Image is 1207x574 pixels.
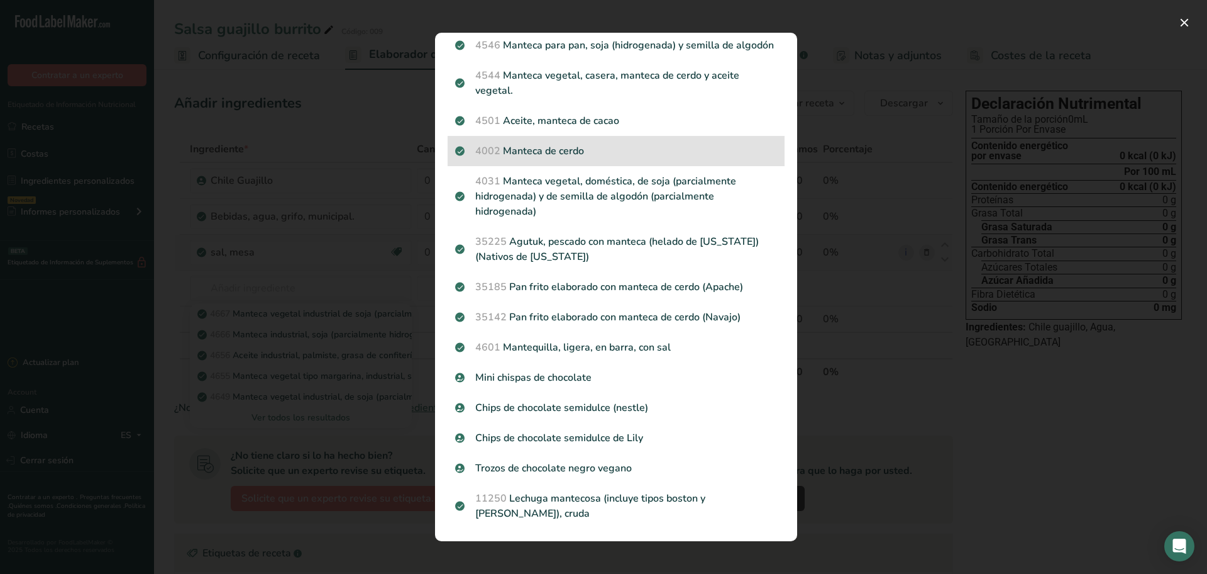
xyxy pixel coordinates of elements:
[475,280,507,294] span: 35185
[455,174,777,219] p: Manteca vegetal, doméstica, de soja (parcialmente hidrogenada) y de semilla de algodón (parcialme...
[475,69,500,82] span: 4544
[455,400,777,415] p: Chips de chocolate semidulce (nestle)
[475,340,500,354] span: 4601
[475,492,507,505] span: 11250
[455,143,777,159] p: Manteca de cerdo
[455,491,777,521] p: Lechuga mantecosa (incluye tipos boston y [PERSON_NAME]), cruda
[455,340,777,355] p: Mantequilla, ligera, en barra, con sal
[455,68,777,98] p: Manteca vegetal, casera, manteca de cerdo y aceite vegetal.
[475,38,500,52] span: 4546
[475,235,507,249] span: 35225
[475,310,507,324] span: 35142
[455,113,777,128] p: Aceite, manteca de cacao
[455,310,777,325] p: Pan frito elaborado con manteca de cerdo (Navajo)
[475,174,500,188] span: 4031
[475,144,500,158] span: 4002
[455,370,777,385] p: Mini chispas de chocolate
[455,234,777,264] p: Agutuk, pescado con manteca (helado de [US_STATE]) (Nativos de [US_STATE])
[455,430,777,446] p: Chips de chocolate semidulce de Lily
[455,38,777,53] p: Manteca para pan, soja (hidrogenada) y semilla de algodón
[475,114,500,128] span: 4501
[1164,531,1194,561] div: Open Intercom Messenger
[455,461,777,476] p: Trozos de chocolate negro vegano
[455,279,777,295] p: Pan frito elaborado con manteca de cerdo (Apache)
